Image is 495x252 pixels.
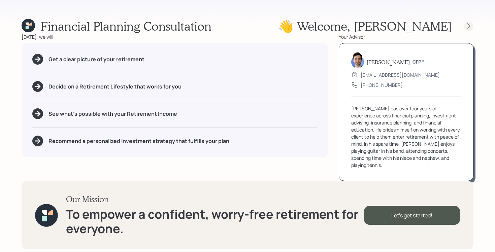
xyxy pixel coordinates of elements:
[361,71,440,78] div: [EMAIL_ADDRESS][DOMAIN_NAME]
[22,33,328,40] div: [DATE], we will:
[48,56,144,63] h5: Get a clear picture of your retirement
[40,19,211,33] h1: Financial Planning Consultation
[367,59,410,65] h5: [PERSON_NAME]
[351,105,461,169] div: [PERSON_NAME] has over four years of experience across financial planning, investment advising, i...
[48,138,229,144] h5: Recommend a personalized investment strategy that fulfills your plan
[339,33,473,40] div: Your Advisor
[48,83,181,90] h5: Decide on a Retirement Lifestyle that works for you
[364,206,460,225] div: Let's get started!
[48,111,177,117] h5: See what's possible with your Retirement Income
[66,207,364,236] h1: To empower a confident, worry-free retirement for everyone.
[351,52,364,68] img: jonah-coleman-headshot.png
[361,81,403,88] div: [PHONE_NUMBER]
[66,194,364,204] h3: Our Mission
[278,19,452,33] h1: 👋 Welcome , [PERSON_NAME]
[412,59,424,65] h6: CFP®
